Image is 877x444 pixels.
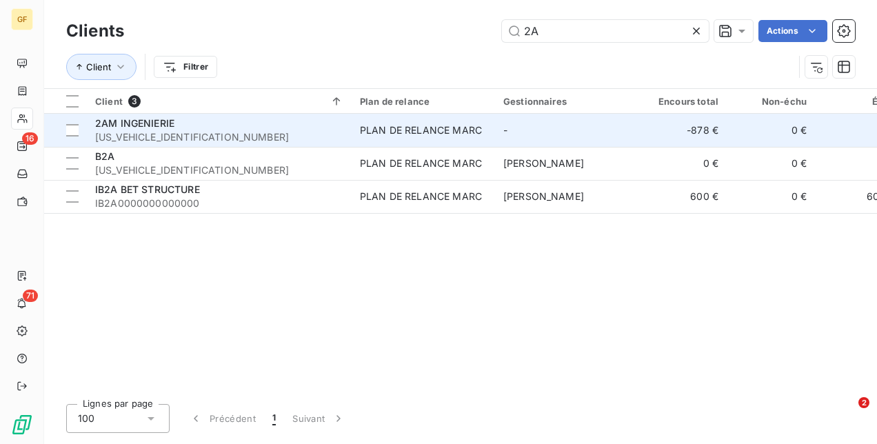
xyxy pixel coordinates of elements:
span: 16 [22,132,38,145]
td: 600 € [638,180,727,213]
span: [PERSON_NAME] [503,190,584,202]
span: [US_VEHICLE_IDENTIFICATION_NUMBER] [95,163,343,177]
span: 100 [78,412,94,425]
div: GF [11,8,33,30]
div: Encours total [647,96,718,107]
span: IB2A BET STRUCTURE [95,183,200,195]
td: 0 € [727,114,815,147]
h3: Clients [66,19,124,43]
div: Plan de relance [360,96,487,107]
span: 2AM INGENIERIE [95,117,174,129]
div: Gestionnaires [503,96,630,107]
td: 0 € [727,147,815,180]
div: PLAN DE RELANCE MARC [360,190,482,203]
span: [PERSON_NAME] [503,157,584,169]
button: Client [66,54,137,80]
span: 2 [858,397,869,408]
td: 0 € [638,147,727,180]
img: Logo LeanPay [11,414,33,436]
span: 1 [272,412,276,425]
td: -878 € [638,114,727,147]
span: - [503,124,507,136]
button: Actions [758,20,827,42]
span: Client [86,61,111,72]
span: 71 [23,290,38,302]
span: B2A [95,150,114,162]
div: PLAN DE RELANCE MARC [360,123,482,137]
button: Précédent [181,404,264,433]
button: Suivant [284,404,354,433]
button: Filtrer [154,56,217,78]
iframe: Intercom live chat [830,397,863,430]
div: Non-échu [735,96,807,107]
button: 1 [264,404,284,433]
td: 0 € [727,180,815,213]
div: PLAN DE RELANCE MARC [360,157,482,170]
input: Rechercher [502,20,709,42]
span: [US_VEHICLE_IDENTIFICATION_NUMBER] [95,130,343,144]
span: IB2A0000000000000 [95,196,343,210]
span: 3 [128,95,141,108]
span: Client [95,96,123,107]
